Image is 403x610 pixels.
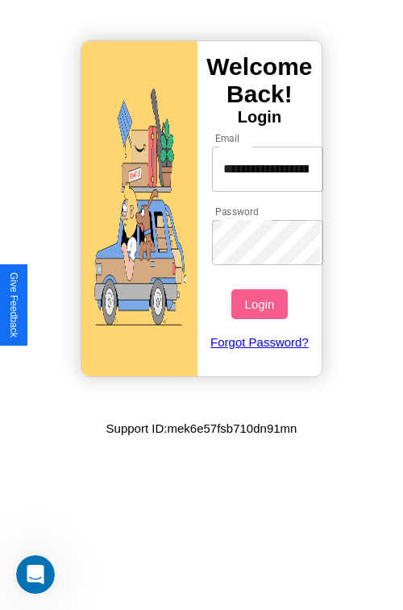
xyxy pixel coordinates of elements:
[8,272,19,338] div: Give Feedback
[197,53,322,108] h3: Welcome Back!
[231,289,287,319] button: Login
[215,131,240,145] label: Email
[204,319,316,365] a: Forgot Password?
[81,41,197,376] img: gif
[197,108,322,127] h4: Login
[16,555,55,594] iframe: Intercom live chat
[106,417,297,439] p: Support ID: mek6e57fsb710dn91mn
[215,205,258,218] label: Password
